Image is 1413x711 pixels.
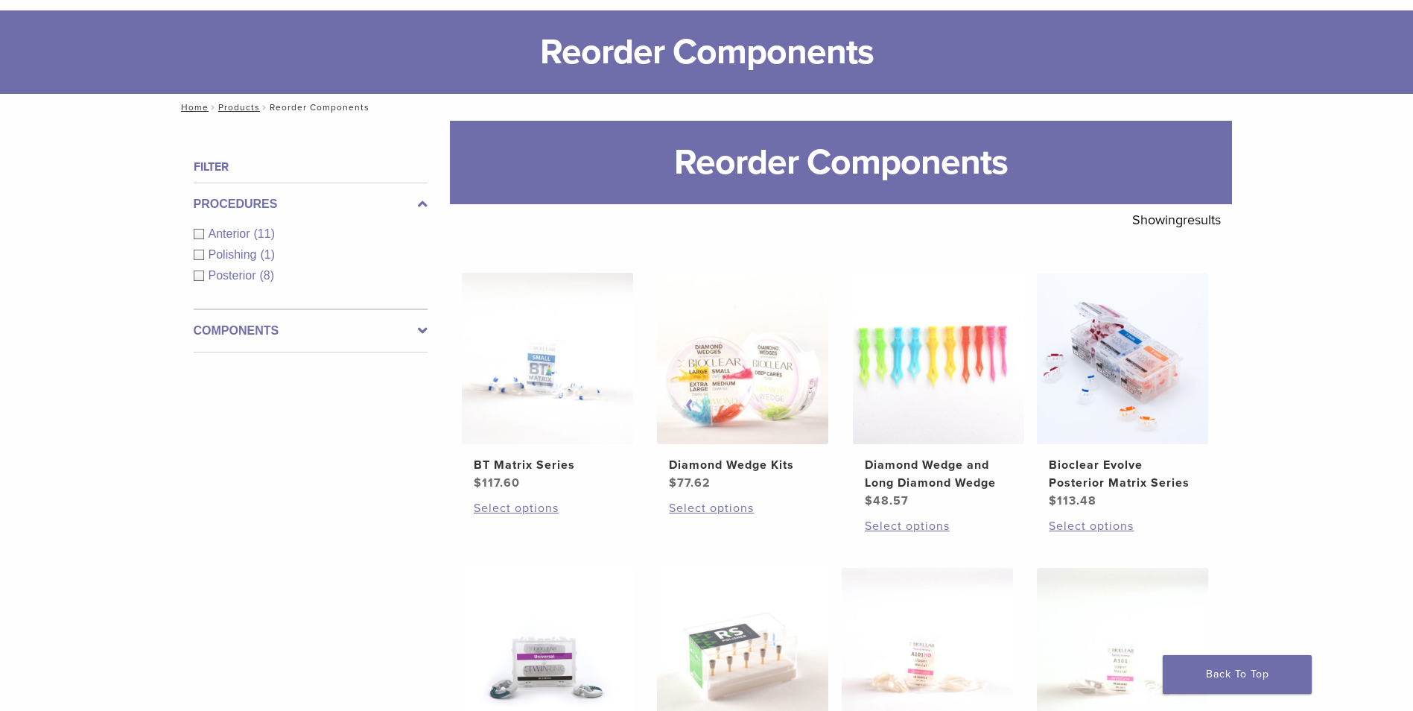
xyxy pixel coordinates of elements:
[209,248,261,261] span: Polishing
[474,475,520,490] bdi: 117.60
[852,273,1026,510] a: Diamond Wedge and Long Diamond WedgeDiamond Wedge and Long Diamond Wedge $48.57
[669,499,816,517] a: Select options for “Diamond Wedge Kits”
[254,227,275,240] span: (11)
[669,475,711,490] bdi: 77.62
[177,102,209,113] a: Home
[1049,493,1096,508] bdi: 113.48
[865,456,1012,492] h2: Diamond Wedge and Long Diamond Wedge
[1049,493,1057,508] span: $
[209,227,254,240] span: Anterior
[260,269,275,282] span: (8)
[1037,273,1208,444] img: Bioclear Evolve Posterior Matrix Series
[656,273,830,492] a: Diamond Wedge KitsDiamond Wedge Kits $77.62
[865,517,1012,535] a: Select options for “Diamond Wedge and Long Diamond Wedge”
[669,456,816,474] h2: Diamond Wedge Kits
[474,456,621,474] h2: BT Matrix Series
[474,499,621,517] a: Select options for “BT Matrix Series”
[1036,273,1210,510] a: Bioclear Evolve Posterior Matrix SeriesBioclear Evolve Posterior Matrix Series $113.48
[1049,456,1196,492] h2: Bioclear Evolve Posterior Matrix Series
[669,475,677,490] span: $
[218,102,260,113] a: Products
[450,121,1232,204] h1: Reorder Components
[865,493,909,508] bdi: 48.57
[1049,517,1196,535] a: Select options for “Bioclear Evolve Posterior Matrix Series”
[461,273,635,492] a: BT Matrix SeriesBT Matrix Series $117.60
[194,322,428,340] label: Components
[194,195,428,213] label: Procedures
[171,94,1243,121] nav: Reorder Components
[462,273,633,444] img: BT Matrix Series
[260,104,270,111] span: /
[853,273,1024,444] img: Diamond Wedge and Long Diamond Wedge
[657,273,828,444] img: Diamond Wedge Kits
[209,269,260,282] span: Posterior
[209,104,218,111] span: /
[1163,655,1312,694] a: Back To Top
[1132,204,1221,236] p: Showing results
[474,475,482,490] span: $
[260,248,275,261] span: (1)
[194,158,428,176] h4: Filter
[865,493,873,508] span: $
